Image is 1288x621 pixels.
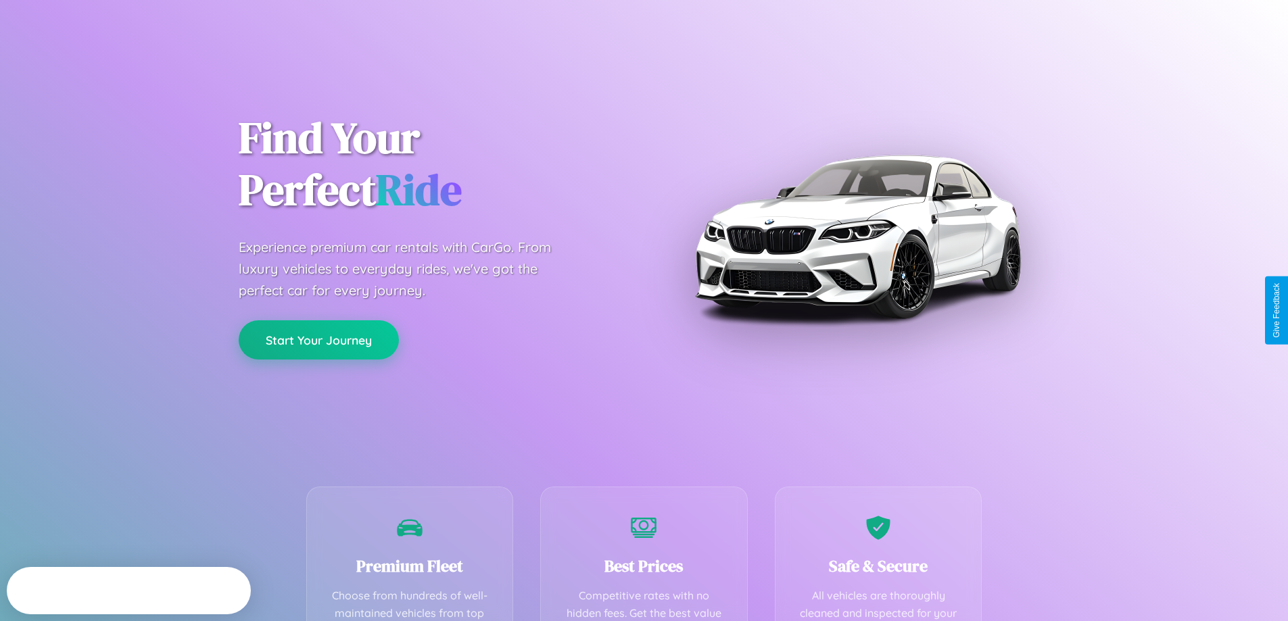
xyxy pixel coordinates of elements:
[239,320,399,359] button: Start Your Journey
[796,555,961,577] h3: Safe & Secure
[376,160,462,219] span: Ride
[7,567,251,614] iframe: Intercom live chat discovery launcher
[14,575,46,607] iframe: Intercom live chat
[1272,283,1281,338] div: Give Feedback
[239,112,624,216] h1: Find Your Perfect
[688,68,1026,405] img: Premium BMW car rental vehicle
[561,555,727,577] h3: Best Prices
[327,555,493,577] h3: Premium Fleet
[239,237,577,301] p: Experience premium car rentals with CarGo. From luxury vehicles to everyday rides, we've got the ...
